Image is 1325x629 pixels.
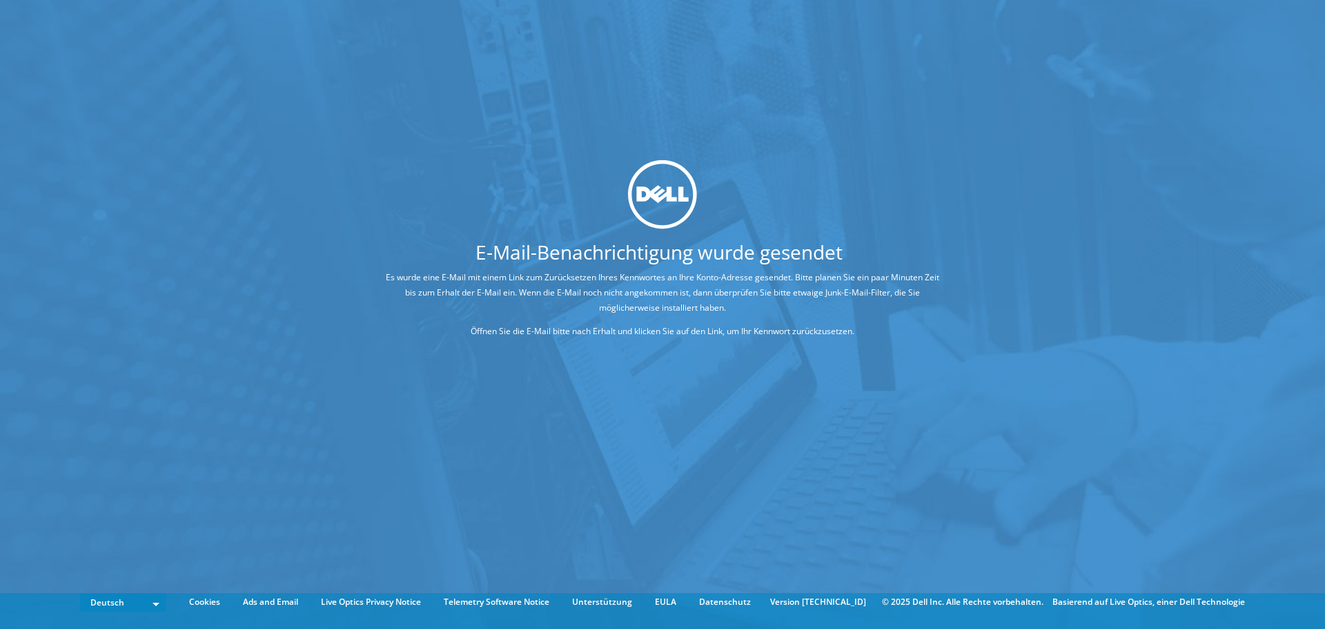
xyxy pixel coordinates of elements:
[233,594,308,610] a: Ads and Email
[562,594,642,610] a: Unterstützung
[331,242,987,262] h1: E-Mail-Benachrichtigung wurde gesendet
[763,594,873,610] li: Version [TECHNICAL_ID]
[1052,594,1245,610] li: Basierend auf Live Optics, einer Dell Technologie
[689,594,761,610] a: Datenschutz
[311,594,431,610] a: Live Optics Privacy Notice
[645,594,687,610] a: EULA
[875,594,1050,610] li: © 2025 Dell Inc. Alle Rechte vorbehalten.
[383,324,942,339] p: Öffnen Sie die E-Mail bitte nach Erhalt und klicken Sie auf den Link, um Ihr Kennwort zurückzuset...
[628,160,697,229] img: dell_svg_logo.svg
[433,594,560,610] a: Telemetry Software Notice
[383,270,942,316] p: Es wurde eine E-Mail mit einem Link zum Zurücksetzen Ihres Kennwortes an Ihre Konto-Adresse gesen...
[179,594,230,610] a: Cookies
